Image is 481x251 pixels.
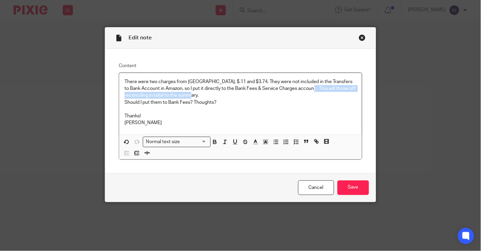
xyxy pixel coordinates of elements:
span: Edit note [129,35,152,40]
p: Should I put them to Bank Fees? Thoughts? [124,99,357,106]
p: [PERSON_NAME] [124,119,357,126]
div: Search for option [143,137,211,147]
label: Content [119,62,362,69]
div: Close this dialog window [359,34,366,41]
input: Save [338,180,369,195]
span: Normal text size [145,138,181,146]
input: Search for option [182,138,207,146]
a: Cancel [298,180,334,195]
p: There were two charges from [GEOGRAPHIC_DATA], $.11 and $3.74. They were not included in the Tran... [124,78,357,99]
p: Thanks! [124,113,357,119]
